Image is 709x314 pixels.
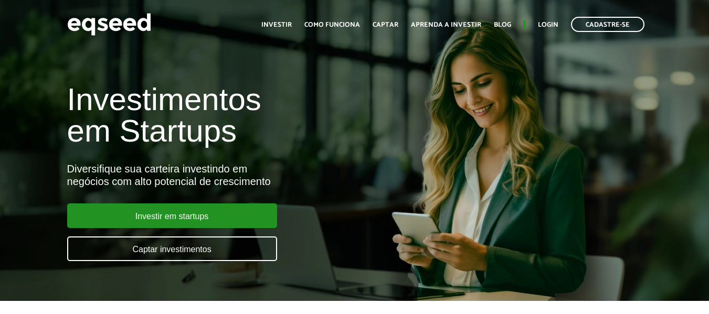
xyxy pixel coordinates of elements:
[571,17,644,32] a: Cadastre-se
[304,21,360,28] a: Como funciona
[67,236,277,261] a: Captar investimentos
[494,21,511,28] a: Blog
[373,21,398,28] a: Captar
[67,203,277,228] a: Investir em startups
[67,163,406,188] div: Diversifique sua carteira investindo em negócios com alto potencial de crescimento
[67,10,151,38] img: EqSeed
[538,21,558,28] a: Login
[411,21,481,28] a: Aprenda a investir
[67,84,406,147] h1: Investimentos em Startups
[261,21,292,28] a: Investir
